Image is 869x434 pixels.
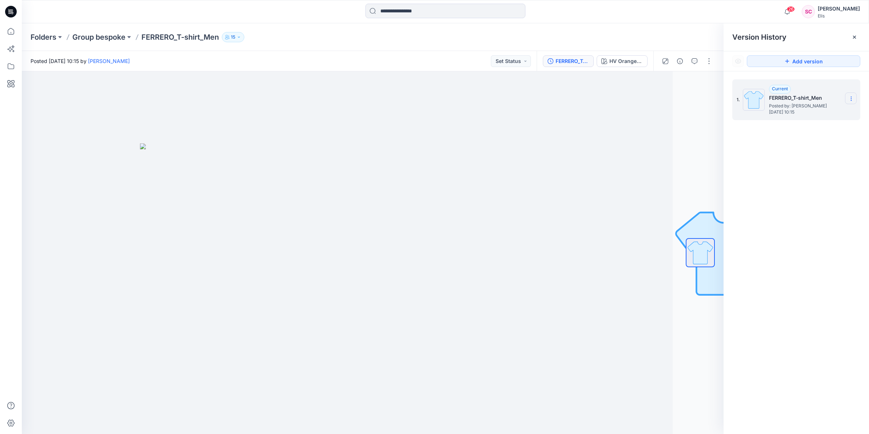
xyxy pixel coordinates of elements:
h5: FERRERO_T-shirt_Men [769,94,842,102]
button: Close [852,34,857,40]
img: No Outline [673,202,774,304]
div: Elis [818,13,860,19]
span: Posted by: Sofia Cederlöf [769,102,842,110]
button: Show Hidden Versions [732,55,744,67]
button: Add version [747,55,860,67]
span: 26 [787,6,795,12]
button: HV Orange/White [597,55,648,67]
button: 15 [222,32,244,42]
div: HV Orange/White [609,57,643,65]
a: [PERSON_NAME] [88,58,130,64]
img: FERRERO_T-shirt_Men [743,89,765,111]
p: FERRERO_T-shirt_Men [141,32,219,42]
span: [DATE] 10:15 [769,110,842,115]
img: eyJhbGciOiJIUzI1NiIsImtpZCI6IjAiLCJzbHQiOiJzZXMiLCJ0eXAiOiJKV1QifQ.eyJkYXRhIjp7InR5cGUiOiJzdG9yYW... [140,143,504,434]
a: Group bespoke [72,32,125,42]
a: Folders [31,32,56,42]
p: 15 [231,33,235,41]
span: Current [772,86,788,91]
button: Details [674,55,686,67]
button: FERRERO_T-shirt_Men [543,55,594,67]
div: SC [802,5,815,18]
div: FERRERO_T-shirt_Men [556,57,589,65]
img: All colorways [686,239,714,267]
span: Version History [732,33,786,42]
span: Posted [DATE] 10:15 by [31,57,130,65]
span: 1. [737,96,740,103]
div: [PERSON_NAME] [818,4,860,13]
